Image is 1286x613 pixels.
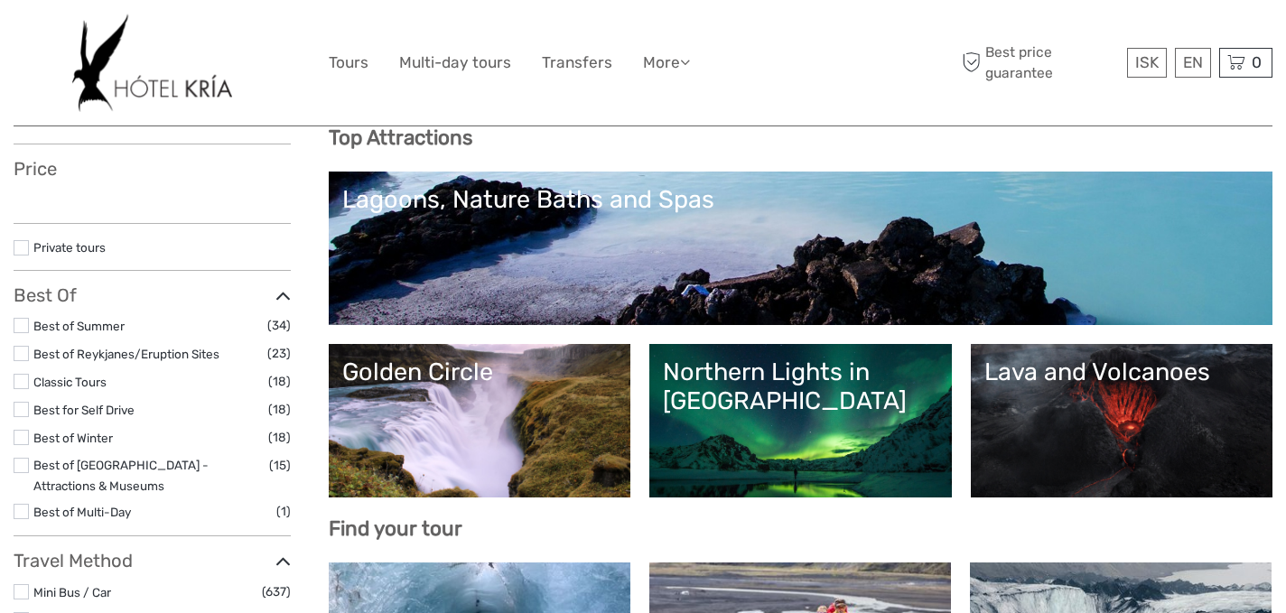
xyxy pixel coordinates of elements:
[329,50,368,76] a: Tours
[984,358,1260,386] div: Lava and Volcanoes
[268,399,291,420] span: (18)
[33,505,131,519] a: Best of Multi-Day
[33,375,107,389] a: Classic Tours
[342,358,618,484] a: Golden Circle
[267,343,291,364] span: (23)
[542,50,612,76] a: Transfers
[399,50,511,76] a: Multi-day tours
[33,458,209,493] a: Best of [GEOGRAPHIC_DATA] - Attractions & Museums
[33,585,111,599] a: Mini Bus / Car
[1249,53,1264,71] span: 0
[1135,53,1159,71] span: ISK
[269,455,291,476] span: (15)
[267,315,291,336] span: (34)
[33,347,219,361] a: Best of Reykjanes/Eruption Sites
[342,185,1260,311] a: Lagoons, Nature Baths and Spas
[329,516,462,541] b: Find your tour
[33,319,125,333] a: Best of Summer
[663,358,938,484] a: Northern Lights in [GEOGRAPHIC_DATA]
[14,284,291,306] h3: Best Of
[72,14,232,112] img: 532-e91e591f-ac1d-45f7-9962-d0f146f45aa0_logo_big.jpg
[958,42,1123,82] span: Best price guarantee
[33,403,135,417] a: Best for Self Drive
[643,50,690,76] a: More
[984,358,1260,484] a: Lava and Volcanoes
[342,358,618,386] div: Golden Circle
[33,431,113,445] a: Best of Winter
[262,581,291,602] span: (637)
[342,185,1260,214] div: Lagoons, Nature Baths and Spas
[33,240,106,255] a: Private tours
[1175,48,1211,78] div: EN
[663,358,938,416] div: Northern Lights in [GEOGRAPHIC_DATA]
[268,427,291,448] span: (18)
[276,501,291,522] span: (1)
[268,371,291,392] span: (18)
[14,550,291,571] h3: Travel Method
[14,158,291,180] h3: Price
[329,125,472,150] b: Top Attractions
